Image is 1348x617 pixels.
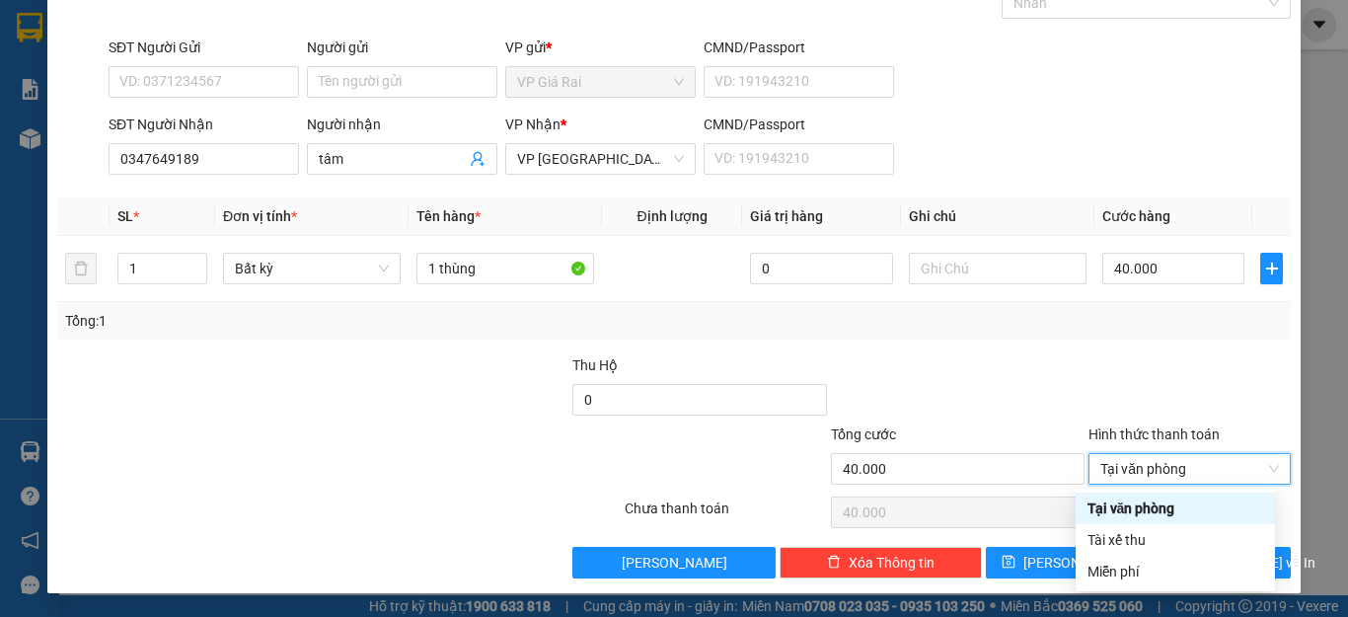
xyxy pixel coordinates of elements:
div: SĐT Người Gửi [109,37,299,58]
span: VP Sài Gòn [517,144,684,174]
span: phone [113,97,129,113]
span: VP Giá Rai [517,67,684,97]
button: [PERSON_NAME] [572,547,775,578]
div: CMND/Passport [704,114,894,135]
input: Ghi Chú [909,253,1086,284]
span: Xóa Thông tin [849,552,935,574]
span: Cước hàng [1102,208,1170,224]
div: Tổng: 1 [65,310,522,332]
span: Tên hàng [416,208,481,224]
span: VP Nhận [505,116,561,132]
div: Chưa thanh toán [623,498,829,532]
span: Giá trị hàng [750,208,823,224]
span: printer [1156,555,1169,571]
div: Người gửi [307,37,497,58]
span: [PERSON_NAME] [1023,552,1129,574]
div: CMND/Passport [704,37,894,58]
span: user-add [470,151,486,167]
li: [STREET_ADDRESS][PERSON_NAME] [9,43,376,93]
span: [PERSON_NAME] và In [1177,552,1315,574]
th: Ghi chú [901,197,1094,236]
span: Bất kỳ [235,254,389,283]
button: plus [1260,253,1283,284]
button: delete [65,253,97,284]
span: Đơn vị tính [223,208,297,224]
span: Tại văn phòng [1100,454,1279,484]
span: save [1002,555,1015,571]
span: Thu Hộ [572,357,618,373]
span: Định lượng [637,208,707,224]
span: [PERSON_NAME] [622,552,727,574]
label: Hình thức thanh toán [1088,426,1220,442]
div: VP gửi [505,37,696,58]
span: delete [827,555,841,571]
b: TRÍ NHÂN [113,13,213,38]
span: Tổng cước [831,426,896,442]
li: 0983 44 7777 [9,93,376,117]
b: GỬI : VP Giá Rai [9,147,202,180]
span: SL [117,208,133,224]
button: deleteXóa Thông tin [780,547,982,578]
div: SĐT Người Nhận [109,114,299,135]
input: VD: Bàn, Ghế [416,253,594,284]
span: plus [1261,261,1282,276]
input: 0 [750,253,892,284]
button: printer[PERSON_NAME] và In [1140,547,1291,578]
button: save[PERSON_NAME] [986,547,1137,578]
div: Người nhận [307,114,497,135]
span: environment [113,47,129,63]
